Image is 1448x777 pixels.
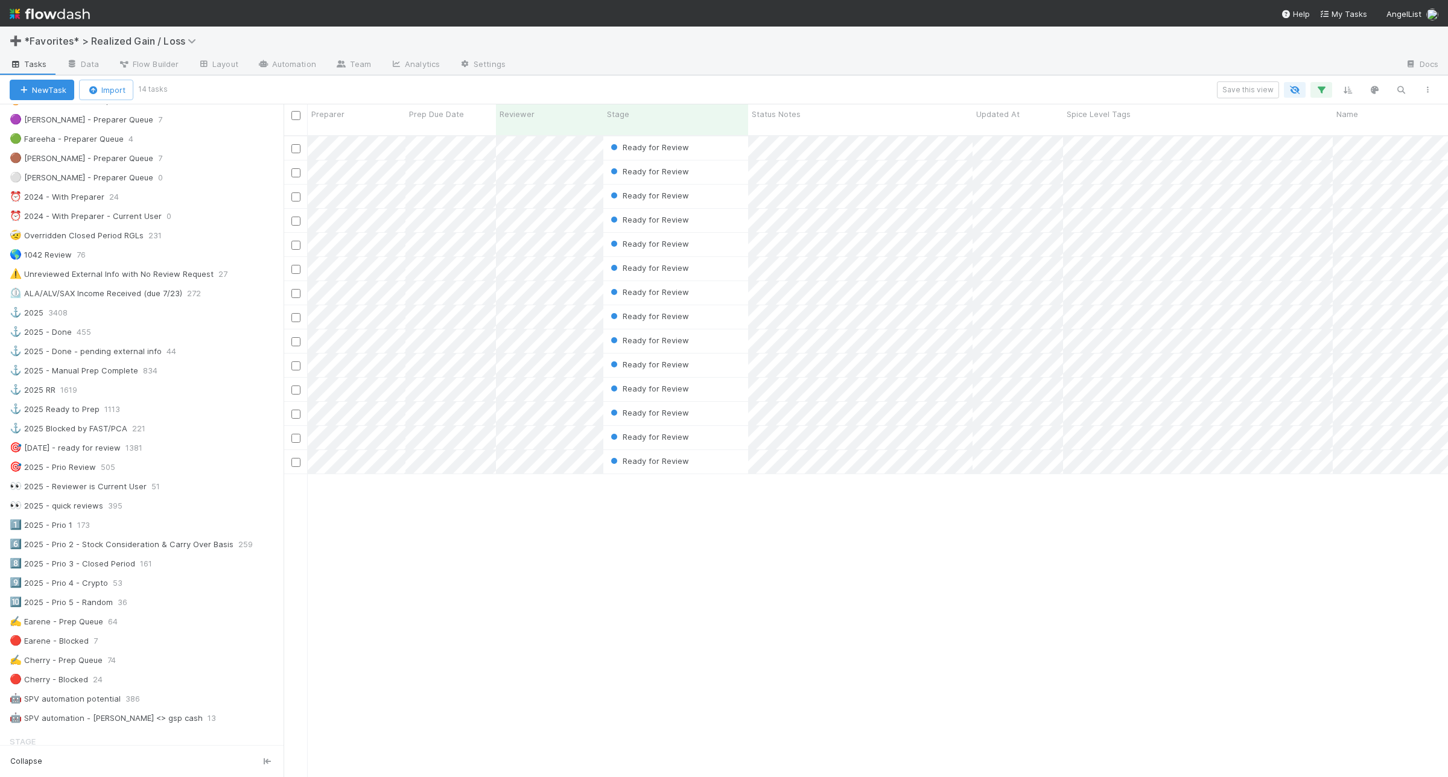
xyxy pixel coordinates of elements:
[10,635,22,645] span: 🔴
[10,151,153,166] div: [PERSON_NAME] - Preparer Queue
[608,310,689,322] div: Ready for Review
[311,108,345,120] span: Preparer
[118,58,179,70] span: Flow Builder
[77,518,102,533] span: 173
[608,141,689,153] div: Ready for Review
[104,402,132,417] span: 1113
[10,614,103,629] div: Earene - Prep Queue
[10,595,113,610] div: 2025 - Prio 5 - Random
[158,170,175,185] span: 0
[291,361,300,370] input: Toggle Row Selected
[10,325,72,340] div: 2025 - Done
[10,365,22,375] span: ⚓
[48,305,80,320] span: 3408
[10,363,138,378] div: 2025 - Manual Prep Complete
[109,55,188,75] a: Flow Builder
[10,404,22,414] span: ⚓
[1386,9,1421,19] span: AngelList
[291,241,300,250] input: Toggle Row Selected
[108,614,130,629] span: 64
[10,674,22,684] span: 🔴
[10,537,233,552] div: 2025 - Prio 2 - Stock Consideration & Carry Over Basis
[10,4,90,24] img: logo-inverted-e16ddd16eac7371096b0.svg
[10,211,22,221] span: ⏰
[10,112,153,127] div: [PERSON_NAME] - Preparer Queue
[125,440,154,455] span: 1381
[24,35,202,47] span: *Favorites* > Realized Gain / Loss
[10,577,22,588] span: 9️⃣
[129,132,145,147] span: 4
[608,382,689,395] div: Ready for Review
[77,325,103,340] span: 455
[10,191,22,201] span: ⏰
[10,307,22,317] span: ⚓
[10,672,88,687] div: Cherry - Blocked
[291,410,300,419] input: Toggle Row Selected
[10,691,121,706] div: SPV automation potential
[10,346,22,356] span: ⚓
[608,189,689,201] div: Ready for Review
[10,247,72,262] div: 1042 Review
[291,434,300,443] input: Toggle Row Selected
[10,597,22,607] span: 🔟
[10,498,103,513] div: 2025 - quick reviews
[608,360,689,369] span: Ready for Review
[291,217,300,226] input: Toggle Row Selected
[140,556,164,571] span: 161
[608,335,689,345] span: Ready for Review
[158,112,174,127] span: 7
[101,460,127,475] span: 505
[10,384,22,395] span: ⚓
[10,576,108,591] div: 2025 - Prio 4 - Crypto
[10,655,22,665] span: ✍️
[608,431,689,443] div: Ready for Review
[608,455,689,467] div: Ready for Review
[449,55,515,75] a: Settings
[208,711,228,726] span: 13
[1426,8,1438,21] img: avatar_04ed6c9e-3b93-401c-8c3a-8fad1b1fc72c.png
[10,539,22,549] span: 6️⃣
[10,170,153,185] div: [PERSON_NAME] - Preparer Queue
[608,408,689,417] span: Ready for Review
[10,402,100,417] div: 2025 Ready to Prep
[10,249,22,259] span: 🌎
[291,144,300,153] input: Toggle Row Selected
[10,421,127,436] div: 2025 Blocked by FAST/PCA
[118,595,139,610] span: 36
[158,151,174,166] span: 7
[10,423,22,433] span: ⚓
[60,382,89,398] span: 1619
[608,165,689,177] div: Ready for Review
[10,479,147,494] div: 2025 - Reviewer is Current User
[94,633,110,649] span: 7
[138,84,168,95] small: 14 tasks
[148,228,174,243] span: 231
[10,268,22,279] span: ⚠️
[10,36,22,46] span: ➕
[10,132,124,147] div: Fareeha - Preparer Queue
[608,191,689,200] span: Ready for Review
[10,616,22,626] span: ✍️
[10,440,121,455] div: [DATE] - ready for review
[608,238,689,250] div: Ready for Review
[107,653,128,668] span: 74
[248,55,326,75] a: Automation
[10,58,47,70] span: Tasks
[10,80,74,100] button: NewTask
[10,288,22,298] span: ⏲️
[1336,108,1358,120] span: Name
[752,108,801,120] span: Status Notes
[291,111,300,120] input: Toggle All Rows Selected
[10,267,214,282] div: Unreviewed External Info with No Review Request
[10,711,203,726] div: SPV automation - [PERSON_NAME] <> gsp cash
[143,363,170,378] span: 834
[607,108,629,120] span: Stage
[93,672,115,687] span: 24
[326,55,381,75] a: Team
[608,166,689,176] span: Ready for Review
[238,537,265,552] span: 259
[608,142,689,152] span: Ready for Review
[57,55,109,75] a: Data
[1396,55,1448,75] a: Docs
[151,479,172,494] span: 51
